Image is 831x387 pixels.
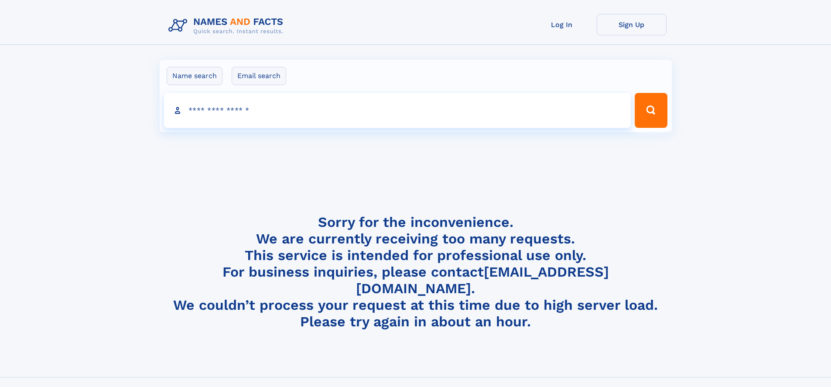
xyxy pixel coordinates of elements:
[356,264,609,297] a: [EMAIL_ADDRESS][DOMAIN_NAME]
[165,14,291,38] img: Logo Names and Facts
[165,214,667,330] h4: Sorry for the inconvenience. We are currently receiving too many requests. This service is intend...
[635,93,667,128] button: Search Button
[232,67,286,85] label: Email search
[597,14,667,35] a: Sign Up
[527,14,597,35] a: Log In
[167,67,222,85] label: Name search
[164,93,631,128] input: search input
